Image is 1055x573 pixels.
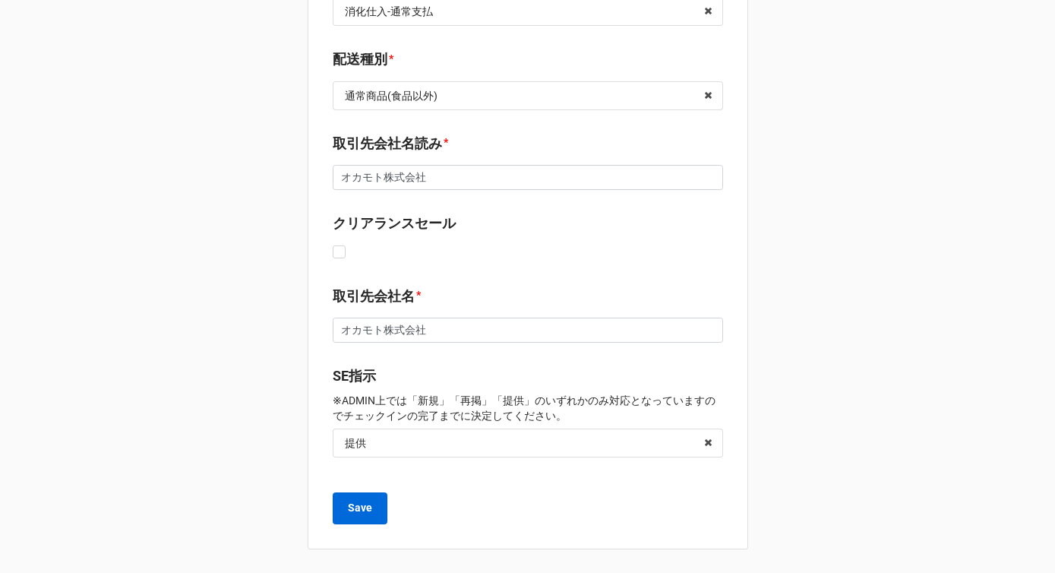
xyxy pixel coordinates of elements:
label: 取引先会社名 [333,286,415,307]
button: Save [333,492,387,524]
p: ※ADMIN上では「新規」「再掲」「提供」のいずれかのみ対応となっていますのでチェックインの完了までに決定してください。 [333,393,723,423]
label: SE指示 [333,366,376,387]
div: 提供 [345,438,366,448]
div: 通常商品(食品以外) [345,90,437,101]
b: Save [348,500,372,516]
label: 取引先会社名読み [333,133,442,154]
div: 消化仕入-通常支払 [345,6,433,17]
label: 配送種別 [333,49,387,70]
label: クリアランスセール [333,213,456,234]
